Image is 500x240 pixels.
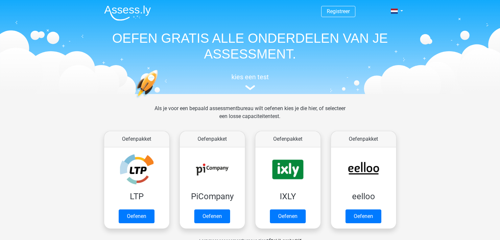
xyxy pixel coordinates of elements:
img: assessment [245,85,255,90]
a: Oefenen [270,209,306,223]
a: Oefenen [194,209,230,223]
h1: OEFEN GRATIS ALLE ONDERDELEN VAN JE ASSESSMENT. [99,30,401,62]
a: Registreer [327,8,350,14]
a: Oefenen [119,209,155,223]
a: Oefenen [345,209,381,223]
h5: kies een test [99,73,401,81]
a: kies een test [99,73,401,90]
div: Als je voor een bepaald assessmentbureau wilt oefenen kies je die hier, of selecteer een losse ca... [149,105,351,128]
img: oefenen [135,70,183,129]
img: Assessly [104,5,151,21]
